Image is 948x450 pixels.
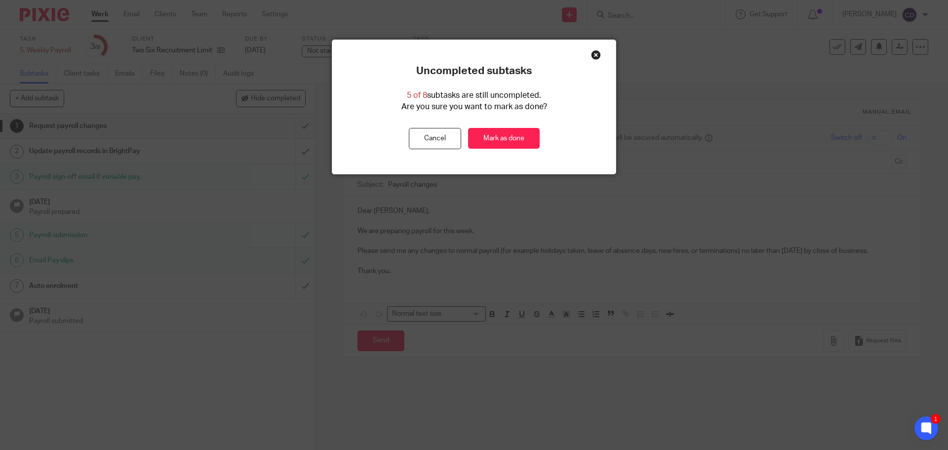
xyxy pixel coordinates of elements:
[407,90,541,101] p: subtasks are still uncompleted.
[591,50,601,60] div: Close this dialog window
[468,128,540,149] a: Mark as done
[401,101,547,113] p: Are you sure you want to mark as done?
[407,91,427,99] span: 5 of 8
[416,65,532,78] p: Uncompleted subtasks
[931,414,941,424] div: 1
[409,128,461,149] button: Cancel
